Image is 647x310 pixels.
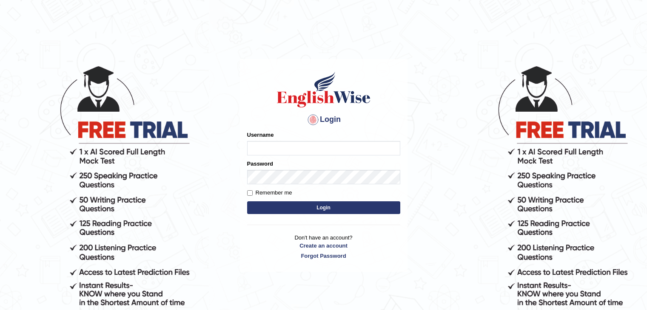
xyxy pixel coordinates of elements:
a: Create an account [247,242,400,250]
input: Remember me [247,190,253,196]
h4: Login [247,113,400,127]
label: Remember me [247,189,292,197]
button: Login [247,201,400,214]
a: Forgot Password [247,252,400,260]
p: Don't have an account? [247,234,400,260]
label: Password [247,160,273,168]
label: Username [247,131,274,139]
img: Logo of English Wise sign in for intelligent practice with AI [275,70,372,109]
